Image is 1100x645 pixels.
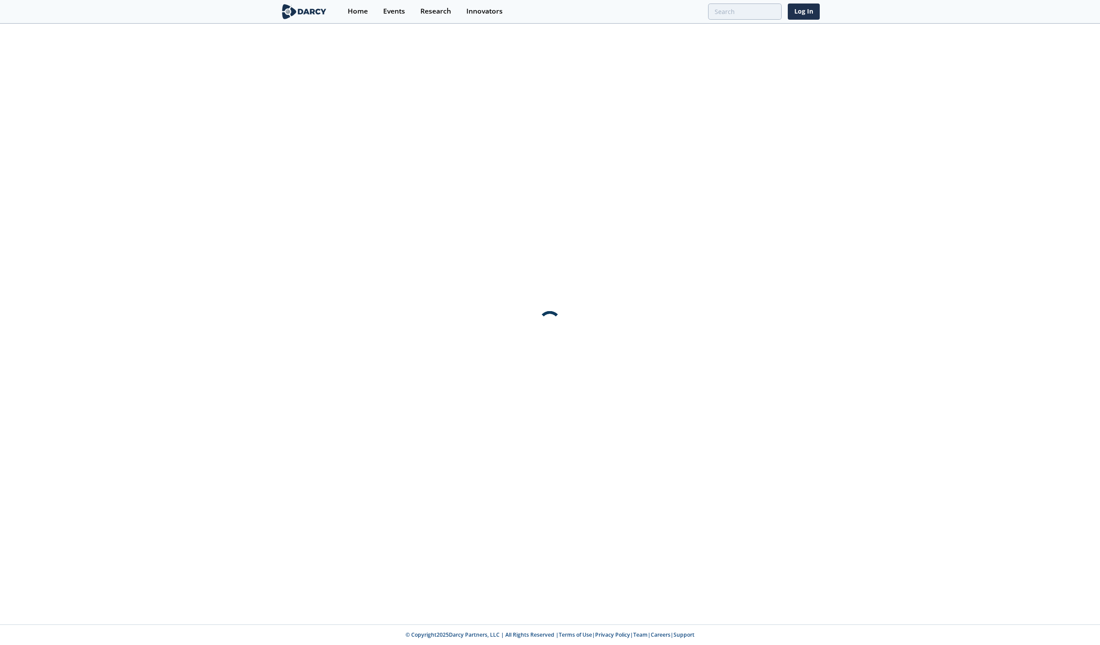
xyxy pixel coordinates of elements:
[673,631,695,638] a: Support
[280,4,328,19] img: logo-wide.svg
[651,631,670,638] a: Careers
[559,631,592,638] a: Terms of Use
[595,631,630,638] a: Privacy Policy
[420,8,451,15] div: Research
[788,4,820,20] a: Log In
[708,4,782,20] input: Advanced Search
[226,631,874,639] p: © Copyright 2025 Darcy Partners, LLC | All Rights Reserved | | | | |
[466,8,503,15] div: Innovators
[383,8,405,15] div: Events
[348,8,368,15] div: Home
[633,631,648,638] a: Team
